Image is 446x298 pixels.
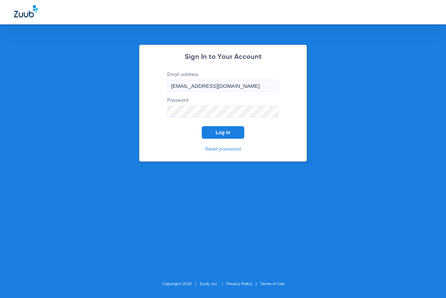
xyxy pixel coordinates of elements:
[167,71,279,92] label: Email address
[167,80,279,92] input: Email address
[216,130,230,135] span: Log In
[200,281,226,288] li: Zuub, Inc.
[202,126,244,139] button: Log In
[14,5,38,17] img: Zuub Logo
[167,106,279,117] input: Password
[205,147,241,152] a: Reset password
[260,282,284,286] a: Terms of Use
[411,265,446,298] iframe: Chat Widget
[167,97,279,117] label: Password
[162,281,200,288] li: Copyright 2025
[226,282,252,286] a: Privacy Policy
[157,54,289,61] h2: Sign In to Your Account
